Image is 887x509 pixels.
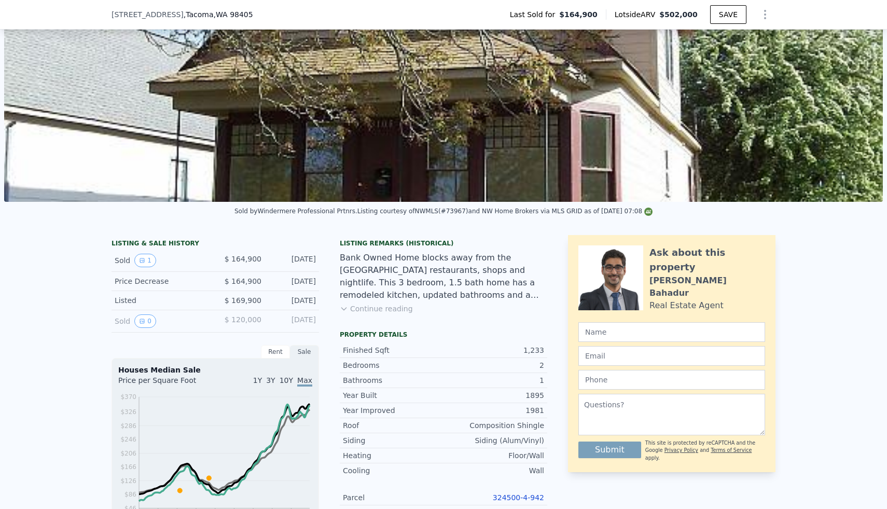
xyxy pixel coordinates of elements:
[357,208,653,215] div: Listing courtesy of NWMLS (#73967) and NW Home Brokers via MLS GRID as of [DATE] 07:08
[343,435,443,446] div: Siding
[115,314,207,328] div: Sold
[270,254,316,267] div: [DATE]
[578,322,765,342] input: Name
[644,208,653,216] img: NWMLS Logo
[115,276,207,286] div: Price Decrease
[340,239,547,247] div: Listing Remarks (Historical)
[343,390,443,401] div: Year Built
[340,252,547,301] div: Bank Owned Home blocks away from the [GEOGRAPHIC_DATA] restaurants, shops and nightlife. This 3 b...
[253,376,262,384] span: 1Y
[280,376,293,384] span: 10Y
[270,295,316,306] div: [DATE]
[649,274,765,299] div: [PERSON_NAME] Bahadur
[510,9,560,20] span: Last Sold for
[755,4,775,25] button: Show Options
[710,5,746,24] button: SAVE
[261,345,290,359] div: Rent
[578,370,765,390] input: Phone
[225,296,261,305] span: $ 169,900
[493,493,544,502] a: 324500-4-942
[115,295,207,306] div: Listed
[225,255,261,263] span: $ 164,900
[270,314,316,328] div: [DATE]
[270,276,316,286] div: [DATE]
[443,345,544,355] div: 1,233
[266,376,275,384] span: 3Y
[343,450,443,461] div: Heating
[124,491,136,498] tspan: $86
[659,10,698,19] span: $502,000
[343,360,443,370] div: Bedrooms
[184,9,253,20] span: , Tacoma
[214,10,253,19] span: , WA 98405
[120,393,136,401] tspan: $370
[112,9,184,20] span: [STREET_ADDRESS]
[120,463,136,471] tspan: $166
[118,365,312,375] div: Houses Median Sale
[115,254,207,267] div: Sold
[118,375,215,392] div: Price per Square Foot
[649,299,724,312] div: Real Estate Agent
[443,420,544,431] div: Composition Shingle
[559,9,598,20] span: $164,900
[234,208,357,215] div: Sold by Windermere Professional Prtnrs .
[443,360,544,370] div: 2
[649,245,765,274] div: Ask about this property
[578,346,765,366] input: Email
[112,239,319,250] div: LISTING & SALE HISTORY
[290,345,319,359] div: Sale
[443,375,544,386] div: 1
[340,331,547,339] div: Property details
[343,492,443,503] div: Parcel
[443,390,544,401] div: 1895
[225,277,261,285] span: $ 164,900
[120,450,136,457] tspan: $206
[297,376,312,387] span: Max
[4,3,883,202] img: Sale: 123739985 Parcel: 101114174
[443,405,544,416] div: 1981
[120,436,136,443] tspan: $246
[343,405,443,416] div: Year Improved
[443,435,544,446] div: Siding (Alum/Vinyl)
[343,420,443,431] div: Roof
[134,314,156,328] button: View historical data
[343,375,443,386] div: Bathrooms
[340,304,413,314] button: Continue reading
[343,345,443,355] div: Finished Sqft
[645,439,765,462] div: This site is protected by reCAPTCHA and the Google and apply.
[443,450,544,461] div: Floor/Wall
[120,477,136,485] tspan: $126
[225,315,261,324] span: $ 120,000
[134,254,156,267] button: View historical data
[615,9,659,20] span: Lotside ARV
[664,447,698,453] a: Privacy Policy
[578,442,641,458] button: Submit
[711,447,752,453] a: Terms of Service
[120,408,136,416] tspan: $326
[443,465,544,476] div: Wall
[343,465,443,476] div: Cooling
[120,422,136,430] tspan: $286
